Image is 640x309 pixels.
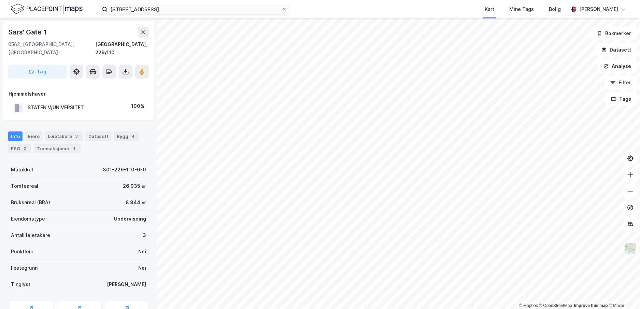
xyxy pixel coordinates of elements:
a: Improve this map [574,303,608,308]
button: Bokmerker [591,27,637,40]
div: 26 035 ㎡ [123,182,146,190]
img: logo.f888ab2527a4732fd821a326f86c7f29.svg [11,3,83,15]
div: Eiere [25,131,42,141]
div: 100% [131,102,144,110]
div: Tomteareal [11,182,38,190]
input: Søk på adresse, matrikkel, gårdeiere, leietakere eller personer [108,4,282,14]
button: Datasett [596,43,637,57]
div: Matrikkel [11,166,33,174]
div: Nei [138,264,146,272]
button: Filter [605,76,637,89]
div: Eiendomstype [11,215,45,223]
button: Tags [606,92,637,106]
button: Tag [8,65,67,79]
div: Nei [138,248,146,256]
div: 1 [71,145,78,152]
div: [PERSON_NAME] [579,5,618,13]
div: 3 [73,133,80,140]
div: Transaksjoner [34,144,81,153]
div: Antall leietakere [11,231,50,239]
div: STATEN V/UNIVERSITET [28,103,84,112]
div: Festegrunn [11,264,38,272]
div: Sars' Gate 1 [8,27,48,38]
div: Undervisning [114,215,146,223]
button: Analyse [598,59,637,73]
div: Punktleie [11,248,33,256]
div: Info [8,131,23,141]
div: [PERSON_NAME] [107,280,146,289]
a: OpenStreetMap [539,303,572,308]
div: 3 [143,231,146,239]
div: Kart [485,5,494,13]
div: Kontrollprogram for chat [606,276,640,309]
div: Leietakere [45,131,83,141]
div: Datasett [86,131,111,141]
div: Bolig [549,5,561,13]
div: Bruksareal (BRA) [11,198,50,207]
div: Bygg [114,131,139,141]
div: 8 844 ㎡ [126,198,146,207]
div: 301-229-110-0-0 [103,166,146,174]
div: Mine Tags [509,5,534,13]
div: Hjemmelshaver [9,90,148,98]
img: Z [624,242,637,255]
div: [GEOGRAPHIC_DATA], 229/110 [95,40,149,57]
div: 2 [22,145,28,152]
div: ESG [8,144,31,153]
iframe: Chat Widget [606,276,640,309]
div: 0562, [GEOGRAPHIC_DATA], [GEOGRAPHIC_DATA] [8,40,95,57]
a: Mapbox [519,303,538,308]
div: 4 [130,133,137,140]
div: Tinglyst [11,280,30,289]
